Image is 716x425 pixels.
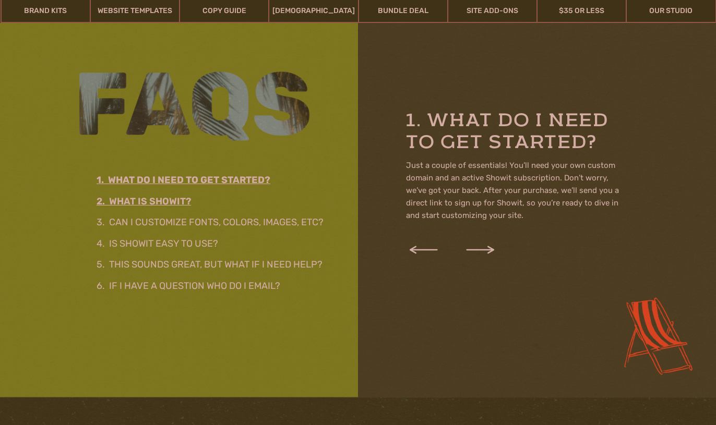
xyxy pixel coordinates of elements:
[406,159,619,226] p: Just a couple of essentials! You’ll need your own custom domain and an active Showit subscription...
[97,236,343,248] a: 4. Is Showit easy to use?
[97,173,336,184] a: 1. WHAT DO I NEED TO GET STARTED?
[97,278,323,290] a: 6. If I have a question who do I email?
[406,111,622,147] h3: 1. WHAT DO I NEED TO GET STARTED?
[97,257,352,269] a: 5. This sounds great, but what if I need help?
[97,174,270,186] u: 1. WHAT DO I NEED TO GET STARTED?
[97,194,323,205] a: 2. What is showit?
[97,215,349,226] a: 3. Can I customize fonts, colors, images, etc?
